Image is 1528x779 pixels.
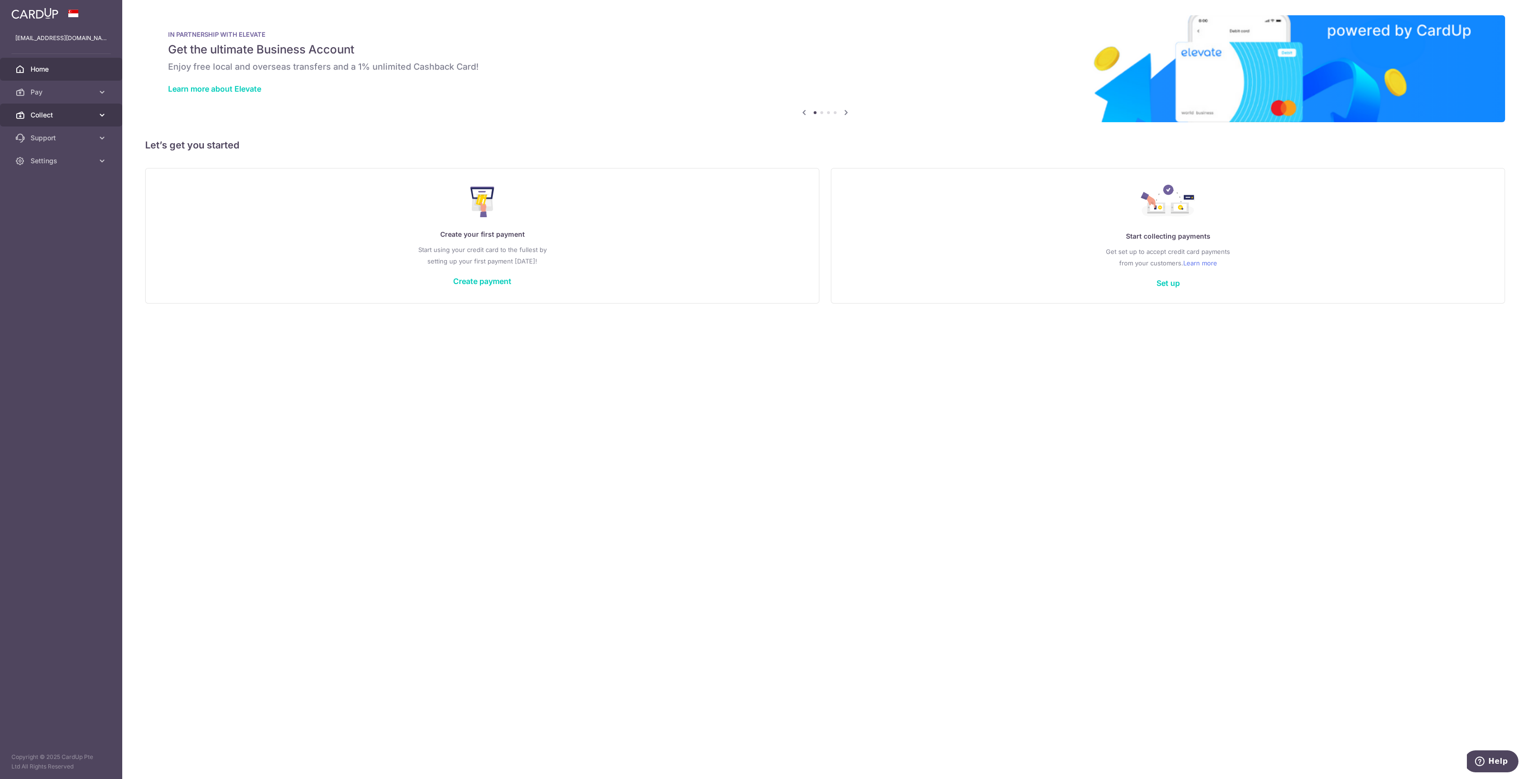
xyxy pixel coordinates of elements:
[145,137,1505,153] h5: Let’s get you started
[31,64,94,74] span: Home
[470,187,495,217] img: Make Payment
[168,84,261,94] a: Learn more about Elevate
[31,110,94,120] span: Collect
[11,8,58,19] img: CardUp
[168,61,1482,73] h6: Enjoy free local and overseas transfers and a 1% unlimited Cashback Card!
[850,246,1486,269] p: Get set up to accept credit card payments from your customers.
[165,229,800,240] p: Create your first payment
[1183,257,1217,269] a: Learn more
[31,156,94,166] span: Settings
[165,244,800,267] p: Start using your credit card to the fullest by setting up your first payment [DATE]!
[1141,185,1195,219] img: Collect Payment
[453,276,511,286] a: Create payment
[15,33,107,43] p: [EMAIL_ADDRESS][DOMAIN_NAME]
[168,31,1482,38] p: IN PARTNERSHIP WITH ELEVATE
[850,231,1486,242] p: Start collecting payments
[31,133,94,143] span: Support
[31,87,94,97] span: Pay
[1467,750,1518,774] iframe: Opens a widget where you can find more information
[1157,278,1180,288] a: Set up
[168,42,1482,57] h5: Get the ultimate Business Account
[145,15,1505,122] img: Renovation banner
